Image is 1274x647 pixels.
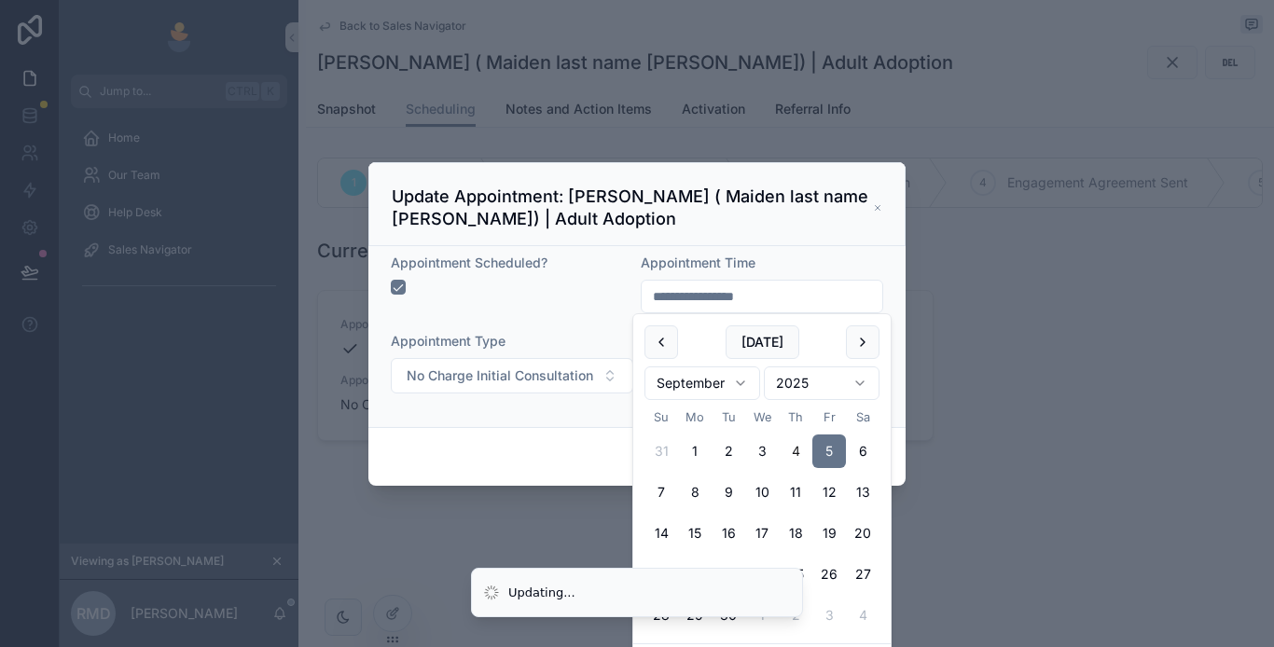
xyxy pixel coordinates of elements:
button: Sunday, August 31st, 2025 [644,434,678,468]
button: Friday, September 19th, 2025 [812,516,846,550]
button: Monday, September 1st, 2025 [678,434,712,468]
button: Wednesday, September 3rd, 2025 [745,434,779,468]
th: Tuesday [712,407,745,427]
button: Friday, September 5th, 2025, selected [812,434,846,468]
th: Thursday [779,407,812,427]
button: Sunday, September 14th, 2025 [644,516,678,550]
button: Friday, September 26th, 2025 [812,558,846,591]
span: Appointment Type [391,333,505,349]
button: Saturday, October 4th, 2025 [846,599,879,632]
button: Tuesday, September 16th, 2025 [712,516,745,550]
button: Tuesday, September 9th, 2025 [712,475,745,509]
th: Wednesday [745,407,779,427]
button: Friday, September 12th, 2025 [812,475,846,509]
th: Saturday [846,407,879,427]
button: Select Button [391,358,633,393]
button: Thursday, September 11th, 2025 [779,475,812,509]
button: Today, Thursday, September 4th, 2025 [779,434,812,468]
button: Monday, September 8th, 2025 [678,475,712,509]
div: Updating... [508,584,575,602]
button: Tuesday, September 2nd, 2025 [712,434,745,468]
button: Sunday, September 7th, 2025 [644,475,678,509]
button: Saturday, September 27th, 2025 [846,558,879,591]
span: Appointment Time [641,255,755,270]
span: Appointment Scheduled? [391,255,547,270]
table: September 2025 [644,407,879,632]
th: Monday [678,407,712,427]
span: No Charge Initial Consultation [407,366,593,385]
h3: Update Appointment: [PERSON_NAME] ( Maiden last name [PERSON_NAME]) | Adult Adoption [392,186,873,230]
button: Saturday, September 20th, 2025 [846,516,879,550]
button: Monday, September 15th, 2025 [678,516,712,550]
th: Sunday [644,407,678,427]
button: Thursday, September 18th, 2025 [779,516,812,550]
th: Friday [812,407,846,427]
button: [DATE] [726,325,799,359]
button: Wednesday, September 17th, 2025 [745,516,779,550]
button: Saturday, September 13th, 2025 [846,475,879,509]
button: Saturday, September 6th, 2025 [846,434,879,468]
button: Friday, October 3rd, 2025 [812,599,846,632]
button: Wednesday, September 10th, 2025 [745,475,779,509]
